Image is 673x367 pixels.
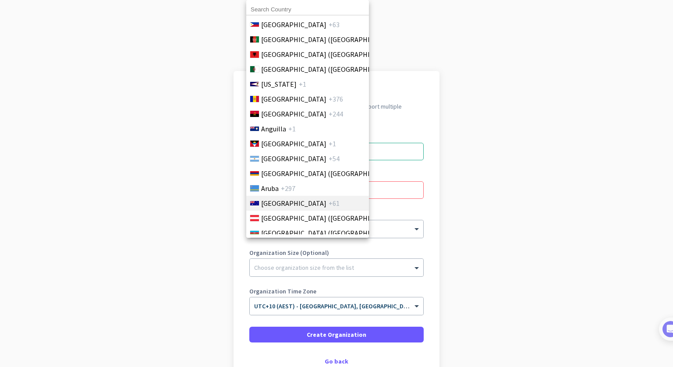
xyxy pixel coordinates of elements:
span: +297 [281,183,295,194]
span: [GEOGRAPHIC_DATA] (‫[GEOGRAPHIC_DATA]‬‎) [261,34,398,45]
span: +1 [288,124,296,134]
span: +1 [329,138,336,149]
span: [GEOGRAPHIC_DATA] [261,153,326,164]
span: [GEOGRAPHIC_DATA] ([GEOGRAPHIC_DATA]) [261,49,398,60]
span: [GEOGRAPHIC_DATA] [261,138,326,149]
span: [GEOGRAPHIC_DATA] [261,109,326,119]
span: +63 [329,19,340,30]
span: [GEOGRAPHIC_DATA] [261,19,326,30]
span: Anguilla [261,124,286,134]
span: [GEOGRAPHIC_DATA] [261,94,326,104]
span: [GEOGRAPHIC_DATA] ([GEOGRAPHIC_DATA]) [261,213,398,223]
span: +61 [329,198,340,208]
span: Aruba [261,183,279,194]
span: [GEOGRAPHIC_DATA] ([GEOGRAPHIC_DATA]) [261,168,398,179]
span: [GEOGRAPHIC_DATA] (‫[GEOGRAPHIC_DATA]‬‎) [261,64,398,74]
span: +376 [329,94,343,104]
input: Search Country [246,4,369,15]
span: [GEOGRAPHIC_DATA] [261,198,326,208]
span: [GEOGRAPHIC_DATA] ([GEOGRAPHIC_DATA]) [261,228,398,238]
span: +244 [329,109,343,119]
span: +54 [329,153,340,164]
span: +1 [299,79,306,89]
span: [US_STATE] [261,79,297,89]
